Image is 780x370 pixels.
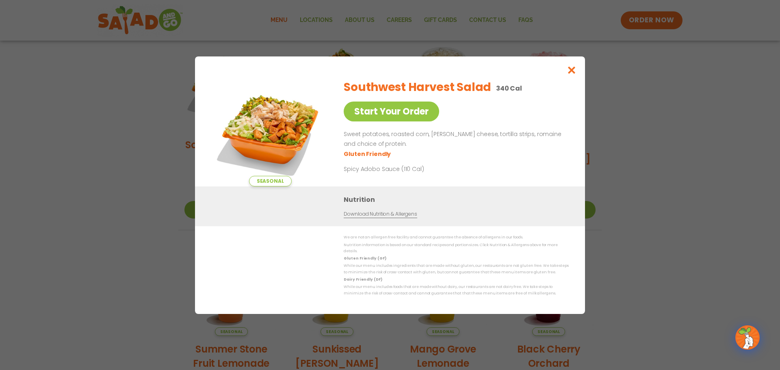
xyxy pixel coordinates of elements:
p: Sweet potatoes, roasted corn, [PERSON_NAME] cheese, tortilla strips, romaine and choice of protein. [344,130,565,149]
img: Featured product photo for Southwest Harvest Salad [213,73,327,186]
img: wpChatIcon [736,326,759,349]
a: Start Your Order [344,102,439,121]
p: While our menu includes ingredients that are made without gluten, our restaurants are not gluten ... [344,263,569,275]
p: While our menu includes foods that are made without dairy, our restaurants are not dairy free. We... [344,284,569,296]
p: Nutrition information is based on our standard recipes and portion sizes. Click Nutrition & Aller... [344,242,569,254]
p: 340 Cal [496,83,522,93]
p: We are not an allergen free facility and cannot guarantee the absence of allergens in our foods. [344,234,569,240]
span: Seasonal [249,176,292,186]
h2: Southwest Harvest Salad [344,79,491,96]
strong: Dairy Friendly (DF) [344,277,382,282]
p: Spicy Adobo Sauce (110 Cal) [344,164,494,173]
strong: Gluten Friendly (GF) [344,256,386,261]
button: Close modal [559,56,585,84]
li: Gluten Friendly [344,149,392,158]
a: Download Nutrition & Allergens [344,210,417,218]
h3: Nutrition [344,195,573,205]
